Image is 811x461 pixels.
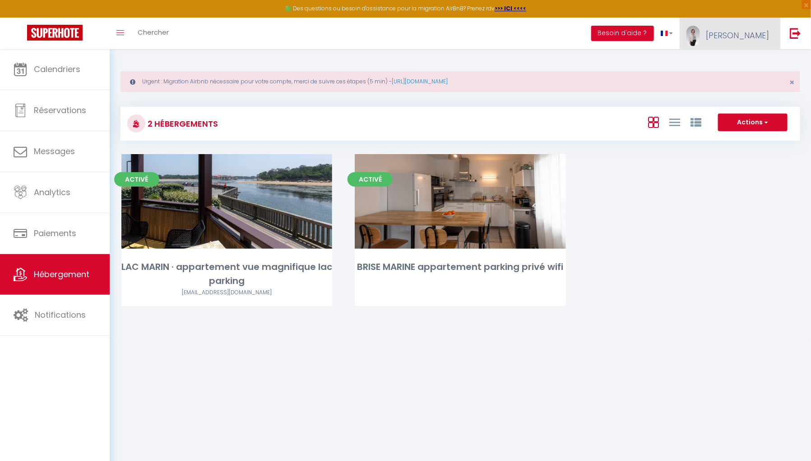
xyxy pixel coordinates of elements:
div: Urgent : Migration Airbnb nécessaire pour votre compte, merci de suivre ces étapes (5 min) - [120,71,800,92]
img: Super Booking [27,25,83,41]
a: Vue en Box [648,114,659,129]
span: Notifications [35,309,86,320]
span: Chercher [138,27,169,37]
button: Besoin d'aide ? [591,26,654,41]
span: Réservations [34,105,86,116]
span: Paiements [34,228,76,239]
span: Activé [348,172,393,187]
h3: 2 Hébergements [145,114,218,134]
a: ... [PERSON_NAME] [680,18,780,49]
span: Calendriers [34,64,80,75]
span: [PERSON_NAME] [706,30,769,41]
div: LAC MARIN · appartement vue magnifique lac parking [121,260,332,288]
img: logout [790,27,801,39]
span: Hébergement [34,269,89,280]
span: × [789,77,794,88]
button: Actions [718,114,788,132]
img: ... [686,26,700,46]
a: Vue par Groupe [691,114,701,129]
a: Vue en Liste [669,114,680,129]
span: Analytics [34,187,70,198]
div: BRISE MARINE appartement parking privé wifi [355,260,565,274]
button: Close [789,78,794,87]
span: Activé [114,172,159,187]
div: Airbnb [121,288,332,297]
a: Chercher [131,18,176,49]
a: >>> ICI <<<< [495,5,526,12]
span: Messages [34,146,75,157]
a: [URL][DOMAIN_NAME] [392,78,448,85]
